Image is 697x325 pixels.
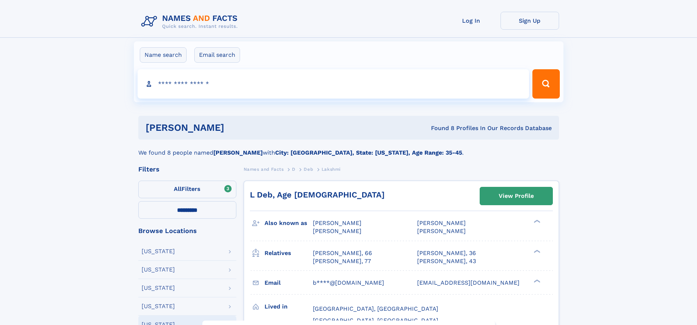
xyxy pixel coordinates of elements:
h3: Lived in [265,300,313,313]
span: [PERSON_NAME] [313,228,361,234]
div: [US_STATE] [142,267,175,273]
a: D [292,165,296,174]
a: [PERSON_NAME], 43 [417,257,476,265]
h3: Also known as [265,217,313,229]
div: We found 8 people named with . [138,140,559,157]
a: Log In [442,12,501,30]
div: [US_STATE] [142,303,175,309]
div: [US_STATE] [142,285,175,291]
label: Email search [194,47,240,63]
div: Browse Locations [138,228,236,234]
img: Logo Names and Facts [138,12,244,32]
span: [GEOGRAPHIC_DATA], [GEOGRAPHIC_DATA] [313,317,438,324]
span: Lakshmi [322,167,341,172]
span: [EMAIL_ADDRESS][DOMAIN_NAME] [417,279,520,286]
input: search input [138,69,529,99]
div: ❯ [532,219,541,224]
span: Deb [304,167,313,172]
a: [PERSON_NAME], 36 [417,249,476,257]
span: [PERSON_NAME] [417,219,466,226]
b: City: [GEOGRAPHIC_DATA], State: [US_STATE], Age Range: 35-45 [275,149,462,156]
label: Name search [140,47,187,63]
a: Names and Facts [244,165,284,174]
h3: Email [265,277,313,289]
span: [PERSON_NAME] [313,219,361,226]
a: [PERSON_NAME], 77 [313,257,371,265]
div: View Profile [499,188,534,204]
a: Deb [304,165,313,174]
a: View Profile [480,187,552,205]
span: All [174,185,181,192]
div: ❯ [532,278,541,283]
a: L Deb, Age [DEMOGRAPHIC_DATA] [250,190,385,199]
button: Search Button [532,69,559,99]
label: Filters [138,181,236,198]
span: [PERSON_NAME] [417,228,466,234]
b: [PERSON_NAME] [213,149,263,156]
a: Sign Up [501,12,559,30]
h3: Relatives [265,247,313,259]
h1: [PERSON_NAME] [146,123,328,132]
div: Filters [138,166,236,173]
div: ❯ [532,249,541,254]
span: D [292,167,296,172]
span: [GEOGRAPHIC_DATA], [GEOGRAPHIC_DATA] [313,305,438,312]
div: Found 8 Profiles In Our Records Database [327,124,552,132]
div: [US_STATE] [142,248,175,254]
a: [PERSON_NAME], 66 [313,249,372,257]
